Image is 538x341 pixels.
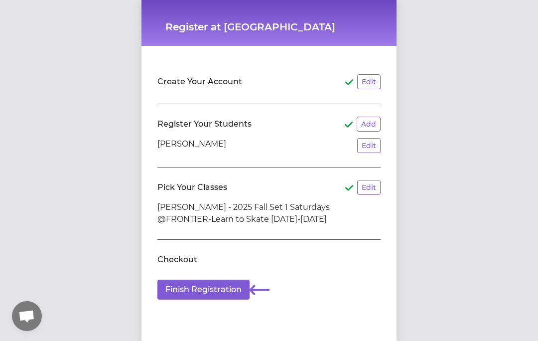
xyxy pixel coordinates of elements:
[157,201,381,225] li: [PERSON_NAME] - 2025 Fall Set 1 Saturdays @FRONTIER-Learn to Skate [DATE]-[DATE]
[157,118,252,130] h2: Register Your Students
[157,76,242,88] h2: Create Your Account
[357,117,381,132] button: Add
[157,254,197,266] h2: Checkout
[157,280,250,300] button: Finish Registration
[165,20,373,34] h1: Register at [GEOGRAPHIC_DATA]
[12,301,42,331] a: Open chat
[157,138,226,153] p: [PERSON_NAME]
[357,180,381,195] button: Edit
[357,74,381,89] button: Edit
[357,138,381,153] button: Edit
[157,181,227,193] h2: Pick Your Classes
